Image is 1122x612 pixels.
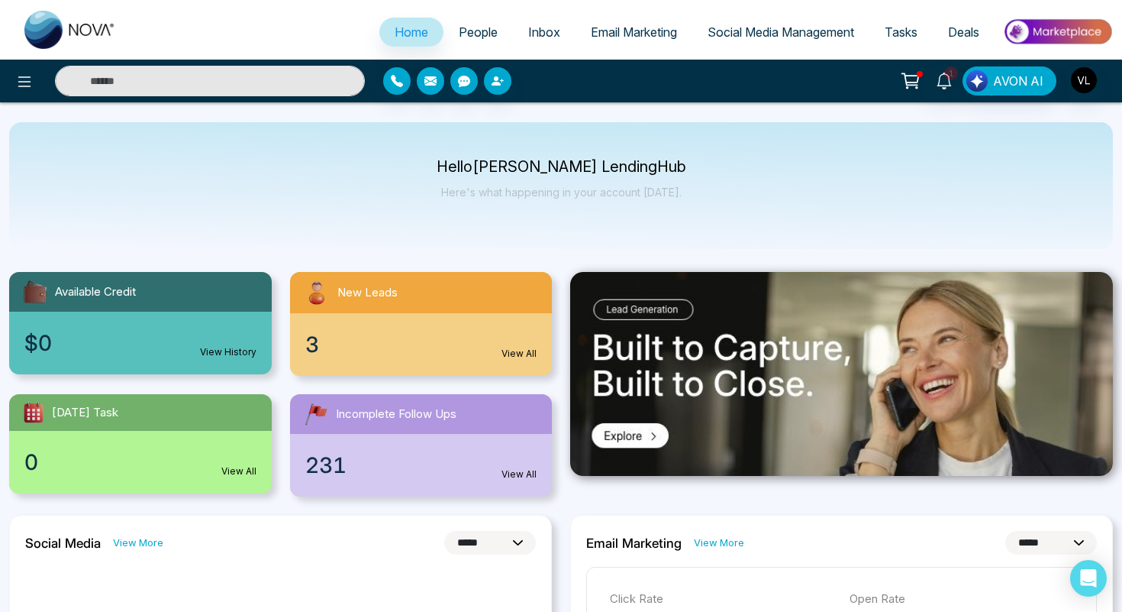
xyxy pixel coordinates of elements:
span: New Leads [337,284,398,302]
span: Tasks [885,24,917,40]
a: New Leads3View All [281,272,562,376]
h2: Social Media [25,536,101,551]
img: User Avatar [1071,67,1097,93]
p: Here's what happening in your account [DATE]. [437,186,686,199]
span: [DATE] Task [52,404,118,422]
span: People [459,24,498,40]
img: newLeads.svg [302,278,331,307]
span: Home [395,24,428,40]
p: Open Rate [850,591,1074,608]
img: Lead Flow [966,70,988,92]
a: Home [379,18,443,47]
img: Market-place.gif [1002,15,1113,49]
span: 3 [305,329,319,361]
a: Tasks [869,18,933,47]
a: View All [221,465,256,478]
img: availableCredit.svg [21,278,49,306]
a: Deals [933,18,995,47]
span: AVON AI [993,72,1043,90]
a: View More [694,536,744,550]
span: 231 [305,449,347,481]
span: Social Media Management [708,24,854,40]
img: Nova CRM Logo [24,11,116,49]
h2: Email Marketing [586,536,682,551]
img: followUps.svg [302,400,330,428]
a: Incomplete Follow Ups231View All [281,394,562,497]
p: Click Rate [610,591,834,608]
p: Hello [PERSON_NAME] LendingHub [437,160,686,173]
a: Email Marketing [576,18,692,47]
a: Social Media Management [692,18,869,47]
a: View All [501,347,537,361]
a: View History [200,345,256,359]
div: Open Intercom Messenger [1070,560,1107,597]
span: 0 [24,446,38,478]
img: todayTask.svg [21,400,46,425]
button: AVON AI [962,66,1056,96]
img: . [570,272,1113,476]
a: View More [113,536,163,550]
span: Email Marketing [591,24,677,40]
span: Incomplete Follow Ups [336,406,456,423]
span: 1 [944,66,958,80]
span: Inbox [528,24,560,40]
span: Available Credit [55,283,136,301]
span: $0 [24,327,52,359]
a: Inbox [513,18,576,47]
a: View All [501,468,537,481]
a: People [443,18,513,47]
a: 1 [926,66,962,93]
span: Deals [948,24,979,40]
